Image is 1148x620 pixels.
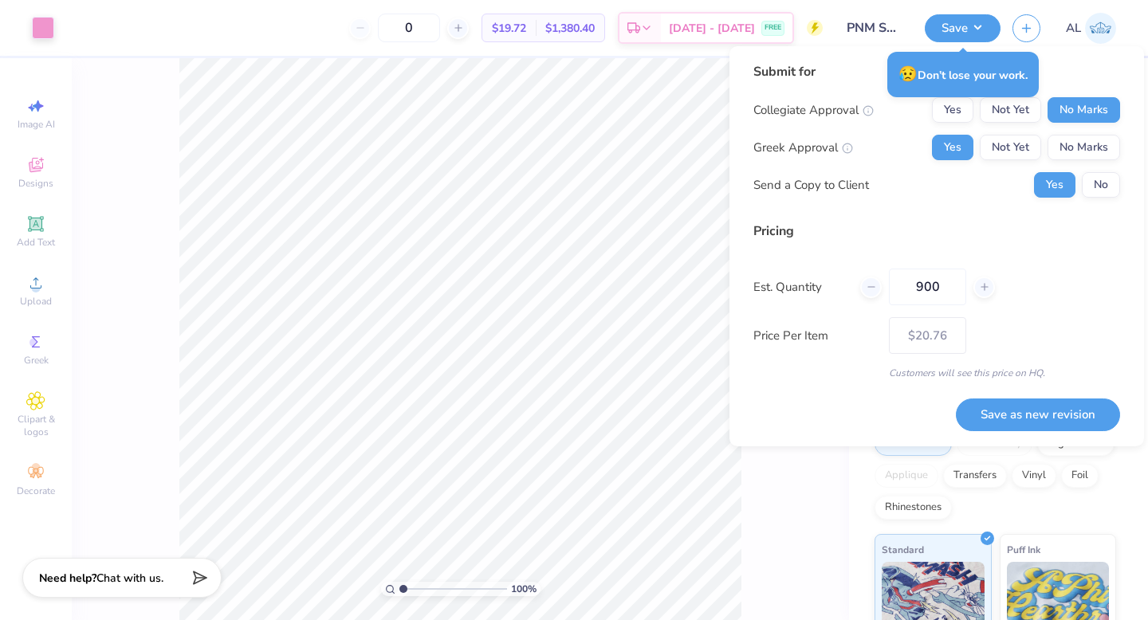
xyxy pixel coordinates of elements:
button: Yes [932,97,973,123]
input: – – [889,269,966,305]
span: Upload [20,295,52,308]
span: Designs [18,177,53,190]
span: Add Text [17,236,55,249]
button: Save as new revision [956,398,1120,431]
span: $19.72 [492,20,526,37]
input: – – [378,14,440,42]
span: Greek [24,354,49,367]
div: Submit for [753,62,1120,81]
div: Foil [1061,464,1099,488]
label: Est. Quantity [753,278,848,296]
input: Untitled Design [835,12,913,44]
span: Clipart & logos [8,413,64,438]
div: Greek Approval [753,139,853,157]
div: Vinyl [1012,464,1056,488]
button: No [1082,172,1120,198]
button: Yes [932,135,973,160]
button: Not Yet [980,97,1041,123]
div: Rhinestones [875,496,952,520]
button: Not Yet [980,135,1041,160]
span: FREE [765,22,781,33]
button: No Marks [1048,135,1120,160]
span: AL [1066,19,1081,37]
span: Image AI [18,118,55,131]
button: Save [925,14,1001,42]
strong: Need help? [39,571,96,586]
div: Send a Copy to Client [753,176,869,194]
button: No Marks [1048,97,1120,123]
div: Transfers [943,464,1007,488]
button: Yes [1034,172,1075,198]
div: Applique [875,464,938,488]
span: 😥 [898,64,918,84]
img: Ashley Lara [1085,13,1116,44]
span: 100 % [511,582,537,596]
label: Price Per Item [753,327,877,345]
span: $1,380.40 [545,20,595,37]
span: Puff Ink [1007,541,1040,558]
span: [DATE] - [DATE] [669,20,755,37]
div: Customers will see this price on HQ. [753,366,1120,380]
div: Collegiate Approval [753,101,874,120]
span: Chat with us. [96,571,163,586]
span: Decorate [17,485,55,497]
div: Pricing [753,222,1120,241]
span: Standard [882,541,924,558]
div: Don’t lose your work. [887,52,1039,97]
a: AL [1066,13,1116,44]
